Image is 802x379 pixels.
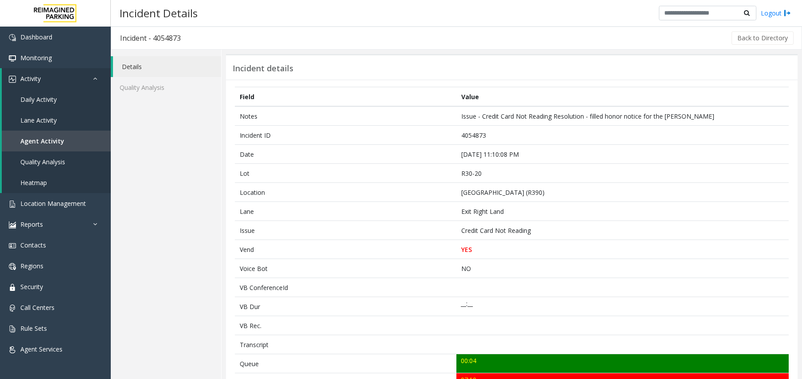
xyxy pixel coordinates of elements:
img: 'icon' [9,221,16,228]
td: Queue [235,354,456,373]
span: Rule Sets [20,324,47,333]
span: Monitoring [20,54,52,62]
img: 'icon' [9,76,16,83]
span: Contacts [20,241,46,249]
a: Quality Analysis [2,151,111,172]
span: Security [20,282,43,291]
a: Agent Activity [2,131,111,151]
td: VB Rec. [235,316,456,335]
h3: Incident - 4054873 [111,28,190,48]
span: Agent Services [20,345,62,353]
img: 'icon' [9,305,16,312]
td: [GEOGRAPHIC_DATA] (R390) [456,183,789,202]
button: Back to Directory [732,31,794,45]
p: YES [461,245,784,254]
img: 'icon' [9,34,16,41]
td: VB ConferenceId [235,278,456,297]
td: Location [235,183,456,202]
p: NO [461,264,784,273]
span: Activity [20,74,41,83]
td: Vend [235,240,456,259]
td: Issue - Credit Card Not Reading Resolution - filled honor notice for the [PERSON_NAME] [456,106,789,126]
td: Exit Right Land [456,202,789,221]
h3: Incident details [233,64,293,73]
h3: Incident Details [115,2,202,24]
td: R30-20 [456,164,789,183]
a: Activity [2,68,111,89]
td: Notes [235,106,456,126]
span: Quality Analysis [20,158,65,166]
span: Regions [20,262,43,270]
td: Incident ID [235,126,456,145]
td: Issue [235,221,456,240]
span: Reports [20,220,43,228]
td: Date [235,145,456,164]
img: 'icon' [9,346,16,353]
td: Transcript [235,335,456,354]
th: Value [456,87,789,107]
span: Call Centers [20,303,55,312]
td: Lane [235,202,456,221]
span: Heatmap [20,178,47,187]
td: VB Dur [235,297,456,316]
span: Lane Activity [20,116,57,124]
a: Lane Activity [2,110,111,131]
td: [DATE] 11:10:08 PM [456,145,789,164]
span: Daily Activity [20,95,57,104]
span: Agent Activity [20,137,64,145]
td: Lot [235,164,456,183]
a: Daily Activity [2,89,111,110]
img: 'icon' [9,242,16,249]
a: Details [113,56,221,77]
td: __:__ [456,297,789,316]
img: 'icon' [9,325,16,333]
img: 'icon' [9,201,16,208]
a: Quality Analysis [111,77,221,98]
a: Logout [761,8,791,18]
td: Credit Card Not Reading [456,221,789,240]
td: 4054873 [456,126,789,145]
th: Field [235,87,456,107]
span: Location Management [20,199,86,208]
span: Dashboard [20,33,52,41]
img: 'icon' [9,55,16,62]
img: logout [784,8,791,18]
img: 'icon' [9,284,16,291]
img: 'icon' [9,263,16,270]
a: Heatmap [2,172,111,193]
td: Voice Bot [235,259,456,278]
td: 00:04 [456,354,789,373]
